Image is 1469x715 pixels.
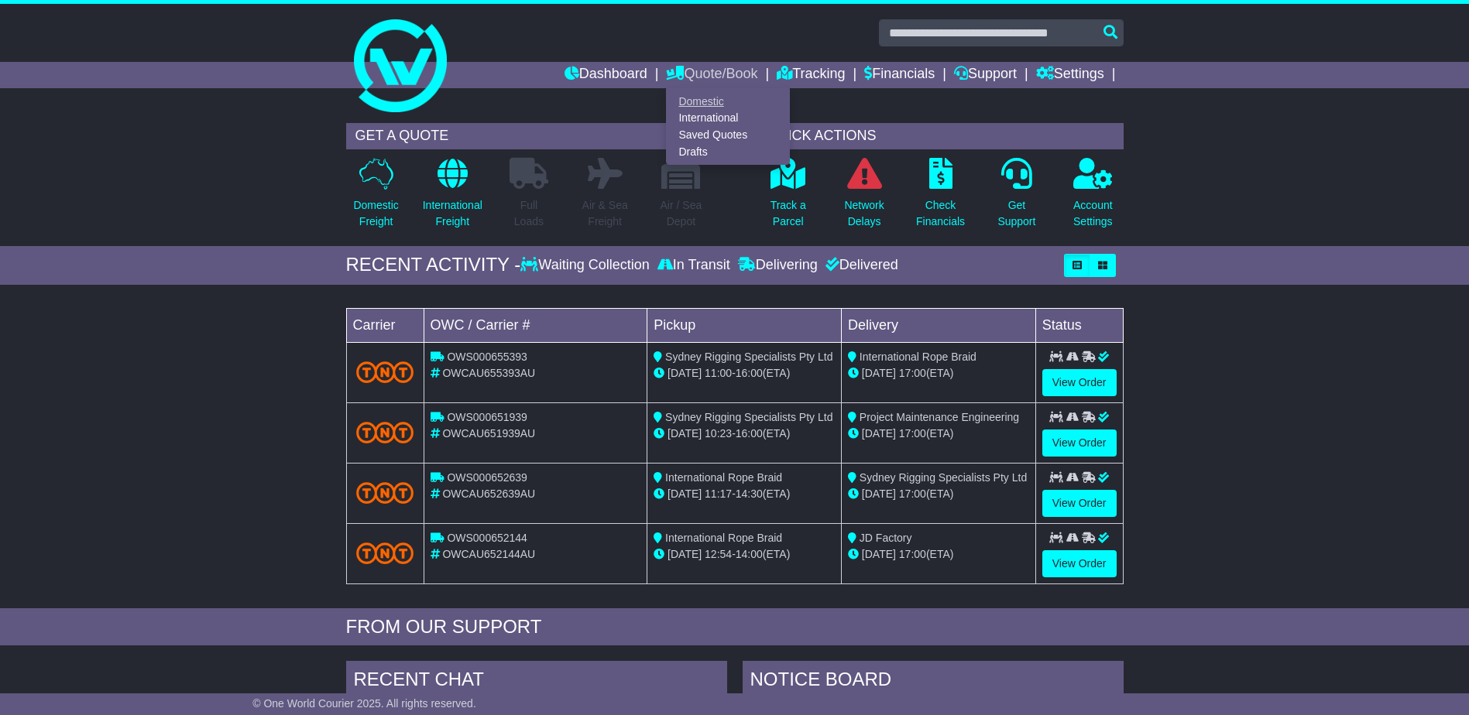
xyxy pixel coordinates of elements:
a: Financials [864,62,935,88]
a: Track aParcel [770,157,807,238]
span: 17:00 [899,367,926,379]
div: (ETA) [848,486,1029,502]
p: Air & Sea Freight [582,197,628,230]
div: GET A QUOTE [346,123,712,149]
div: (ETA) [848,546,1029,563]
a: View Order [1042,429,1117,457]
a: Domestic [667,93,789,110]
div: (ETA) [848,426,1029,442]
p: Domestic Freight [353,197,398,230]
span: 14:30 [736,487,763,500]
a: View Order [1042,490,1117,517]
a: NetworkDelays [843,157,884,238]
div: Delivering [734,257,822,274]
a: AccountSettings [1073,157,1114,238]
span: JD Factory [860,532,912,544]
img: TNT_Domestic.png [356,542,414,563]
a: Settings [1036,62,1104,88]
img: TNT_Domestic.png [356,422,414,443]
a: View Order [1042,550,1117,577]
span: OWCAU652144AU [442,548,535,560]
span: © One World Courier 2025. All rights reserved. [252,697,476,710]
span: [DATE] [668,367,702,379]
span: Sydney Rigging Specialists Pty Ltd [665,351,832,363]
span: OWCAU652639AU [442,487,535,500]
div: - (ETA) [654,486,835,502]
td: Status [1035,308,1123,342]
div: - (ETA) [654,426,835,442]
span: OWCAU651939AU [442,427,535,440]
span: 12:54 [705,548,732,560]
span: International Rope Braid [665,532,782,544]
div: Waiting Collection [520,257,653,274]
a: International [667,110,789,127]
span: 16:00 [736,367,763,379]
span: Sydney Rigging Specialists Pty Ltd [860,471,1027,484]
div: QUICK ACTIONS [758,123,1124,149]
div: RECENT CHAT [346,661,727,703]
p: Full Loads [510,197,548,230]
span: [DATE] [668,548,702,560]
p: Air / Sea Depot [661,197,702,230]
p: Network Delays [844,197,884,230]
span: OWS000652144 [447,532,527,544]
span: OWS000652639 [447,471,527,484]
td: Carrier [346,308,424,342]
p: Track a Parcel [771,197,806,230]
div: - (ETA) [654,546,835,563]
span: OWCAU655393AU [442,367,535,379]
td: Delivery [841,308,1035,342]
span: [DATE] [668,487,702,500]
span: [DATE] [862,427,896,440]
p: Account Settings [1073,197,1113,230]
a: CheckFinancials [915,157,966,238]
a: Dashboard [565,62,647,88]
span: International Rope Braid [860,351,976,363]
a: Drafts [667,143,789,160]
a: Tracking [777,62,845,88]
div: (ETA) [848,365,1029,381]
a: Saved Quotes [667,127,789,144]
a: Support [954,62,1017,88]
span: 14:00 [736,548,763,560]
div: Delivered [822,257,898,274]
div: NOTICE BOARD [743,661,1124,703]
td: Pickup [647,308,842,342]
span: Project Maintenance Engineering [860,411,1019,423]
div: In Transit [654,257,734,274]
a: Quote/Book [666,62,757,88]
p: Get Support [997,197,1035,230]
div: - (ETA) [654,365,835,381]
a: GetSupport [997,157,1036,238]
div: Quote/Book [666,88,790,165]
a: View Order [1042,369,1117,396]
span: 17:00 [899,487,926,500]
span: 17:00 [899,548,926,560]
span: International Rope Braid [665,471,782,484]
div: RECENT ACTIVITY - [346,254,521,276]
span: [DATE] [862,548,896,560]
span: [DATE] [668,427,702,440]
span: [DATE] [862,367,896,379]
span: OWS000655393 [447,351,527,363]
a: InternationalFreight [422,157,483,238]
a: DomesticFreight [352,157,399,238]
img: TNT_Domestic.png [356,482,414,503]
span: OWS000651939 [447,411,527,423]
td: OWC / Carrier # [424,308,647,342]
span: Sydney Rigging Specialists Pty Ltd [665,411,832,423]
span: 11:00 [705,367,732,379]
span: 16:00 [736,427,763,440]
img: TNT_Domestic.png [356,361,414,382]
span: [DATE] [862,487,896,500]
span: 11:17 [705,487,732,500]
span: 10:23 [705,427,732,440]
p: Check Financials [916,197,965,230]
div: FROM OUR SUPPORT [346,616,1124,638]
span: 17:00 [899,427,926,440]
p: International Freight [423,197,482,230]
